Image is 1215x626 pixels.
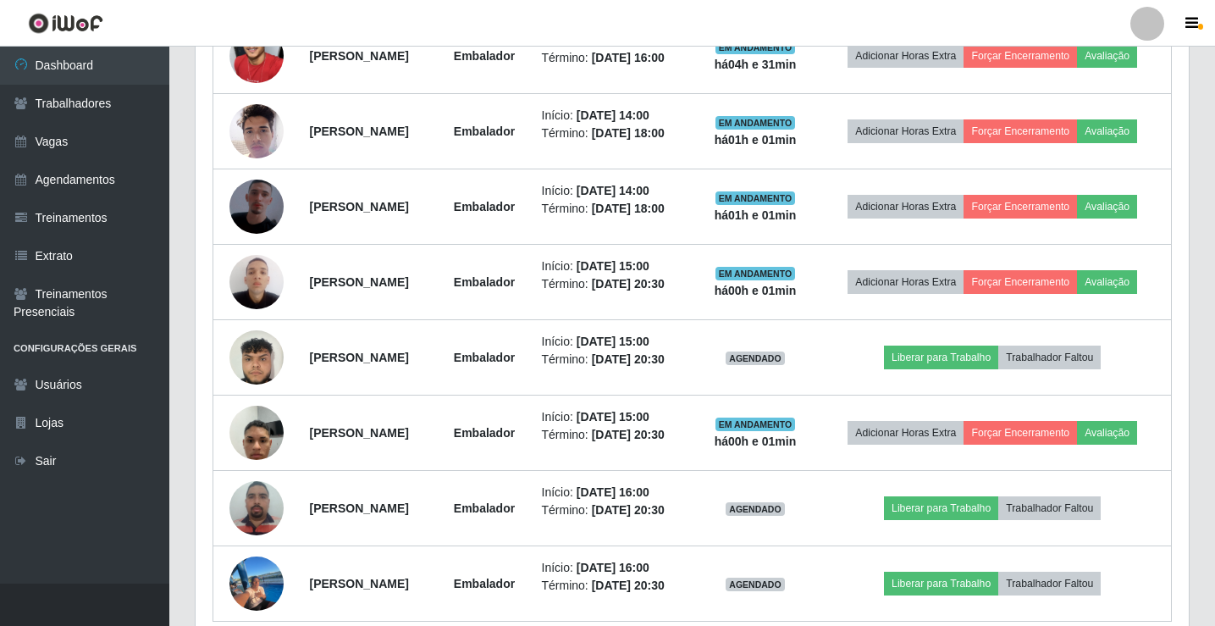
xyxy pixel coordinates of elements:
strong: [PERSON_NAME] [309,125,408,138]
button: Forçar Encerramento [964,195,1077,219]
span: EM ANDAMENTO [715,267,796,280]
button: Forçar Encerramento [964,270,1077,294]
li: Término: [542,351,687,368]
button: Avaliação [1077,270,1137,294]
strong: há 04 h e 31 min [715,58,797,71]
strong: Embalador [454,426,515,440]
time: [DATE] 20:30 [592,428,665,441]
strong: [PERSON_NAME] [309,275,408,289]
li: Término: [542,275,687,293]
strong: [PERSON_NAME] [309,426,408,440]
time: [DATE] 18:00 [592,126,665,140]
li: Início: [542,258,687,275]
img: 1686264689334.jpeg [229,472,284,544]
strong: há 00 h e 01 min [715,284,797,297]
button: Avaliação [1077,119,1137,143]
span: AGENDADO [726,352,785,365]
strong: [PERSON_NAME] [309,501,408,515]
li: Término: [542,426,687,444]
button: Forçar Encerramento [964,421,1077,445]
strong: [PERSON_NAME] [309,49,408,63]
time: [DATE] 20:30 [592,277,665,291]
span: EM ANDAMENTO [715,41,796,54]
time: [DATE] 14:00 [577,184,649,197]
strong: [PERSON_NAME] [309,351,408,364]
span: EM ANDAMENTO [715,191,796,205]
strong: Embalador [454,351,515,364]
li: Início: [542,107,687,125]
strong: [PERSON_NAME] [309,200,408,213]
button: Trabalhador Faltou [998,572,1101,596]
button: Avaliação [1077,421,1137,445]
time: [DATE] 14:00 [577,108,649,122]
strong: há 00 h e 01 min [715,435,797,448]
li: Início: [542,408,687,426]
strong: Embalador [454,501,515,515]
li: Término: [542,501,687,519]
strong: há 01 h e 01 min [715,133,797,147]
strong: Embalador [454,275,515,289]
time: [DATE] 20:30 [592,579,665,592]
time: [DATE] 16:00 [577,485,649,499]
button: Trabalhador Faltou [998,496,1101,520]
time: [DATE] 15:00 [577,410,649,424]
span: EM ANDAMENTO [715,116,796,130]
li: Início: [542,182,687,200]
time: [DATE] 15:00 [577,259,649,273]
li: Início: [542,484,687,501]
button: Adicionar Horas Extra [848,119,964,143]
button: Avaliação [1077,44,1137,68]
img: 1736201934549.jpeg [229,396,284,468]
span: EM ANDAMENTO [715,418,796,431]
strong: Embalador [454,577,515,590]
li: Término: [542,49,687,67]
img: 1754597201428.jpeg [229,158,284,255]
li: Término: [542,125,687,142]
img: 1731039194690.jpeg [229,321,284,393]
button: Liberar para Trabalho [884,496,998,520]
strong: [PERSON_NAME] [309,577,408,590]
img: 1701349754449.jpeg [229,246,284,318]
li: Início: [542,559,687,577]
button: Trabalhador Faltou [998,346,1101,369]
strong: Embalador [454,125,515,138]
li: Início: [542,333,687,351]
time: [DATE] 16:00 [592,51,665,64]
time: [DATE] 20:30 [592,503,665,517]
button: Adicionar Horas Extra [848,195,964,219]
li: Término: [542,577,687,595]
img: CoreUI Logo [28,13,103,34]
span: AGENDADO [726,502,785,516]
button: Forçar Encerramento [964,44,1077,68]
button: Adicionar Horas Extra [848,270,964,294]
strong: há 01 h e 01 min [715,208,797,222]
img: 1725546046209.jpeg [229,95,284,167]
button: Adicionar Horas Extra [848,44,964,68]
time: [DATE] 16:00 [577,561,649,574]
li: Término: [542,200,687,218]
button: Avaliação [1077,195,1137,219]
time: [DATE] 20:30 [592,352,665,366]
strong: Embalador [454,49,515,63]
button: Liberar para Trabalho [884,572,998,596]
button: Liberar para Trabalho [884,346,998,369]
img: 1754884192985.jpeg [229,546,284,622]
button: Forçar Encerramento [964,119,1077,143]
span: AGENDADO [726,578,785,591]
button: Adicionar Horas Extra [848,421,964,445]
time: [DATE] 18:00 [592,202,665,215]
time: [DATE] 15:00 [577,335,649,348]
strong: Embalador [454,200,515,213]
